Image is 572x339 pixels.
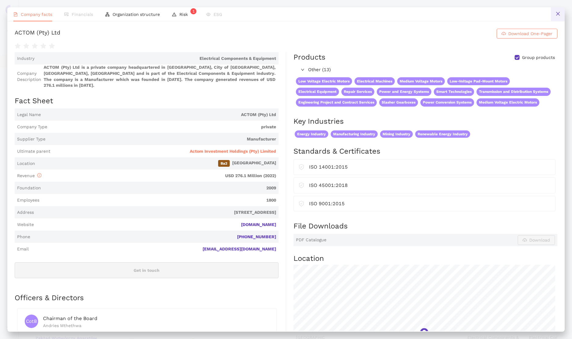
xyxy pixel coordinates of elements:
span: Slasher Gearboxes [379,98,418,107]
div: ISO 14001:2015 [309,163,550,171]
span: Ultimate parent [17,148,50,155]
span: Medium Voltage Electric Motors [477,98,539,107]
span: Actom Investment Holdings (Pty) Limited [190,148,276,155]
div: Products [293,52,326,63]
span: Mining Industry [380,130,413,138]
span: safety-certificate [299,181,304,188]
span: Location [17,161,35,167]
span: safety-certificate [299,200,304,206]
span: Ba2 [218,160,230,167]
span: [STREET_ADDRESS] [36,210,276,216]
span: Financials [72,12,93,17]
span: Employees [17,197,39,203]
sup: 1 [190,8,196,14]
span: fund-view [64,12,69,16]
span: Company Type [17,124,47,130]
span: star [49,43,55,49]
span: eye [206,12,210,16]
button: cloud-downloadDownload One-Pager [497,29,557,38]
span: Power and Energy Systems [377,88,431,96]
div: Andries Mthethwa [43,322,269,329]
span: Phone [17,234,30,240]
h2: File Downloads [293,221,557,231]
span: warning [172,12,176,16]
span: Address [17,210,34,216]
span: 1800 [42,197,276,203]
h2: Fact Sheet [15,96,279,106]
span: Manufacturing Industry [331,130,378,138]
h2: Key Industries [293,116,557,127]
span: Power Conversion Systems [420,98,474,107]
span: Legal Name [17,112,41,118]
span: Industry [17,56,34,62]
span: Electrical Equipment [296,88,339,96]
div: ISO 9001:2015 [309,200,550,207]
span: close [556,11,560,16]
span: CotB [26,315,37,327]
span: star [15,43,21,49]
span: Medium Voltage Motors [397,77,445,86]
h2: Location [293,253,557,264]
span: Repair Services [341,88,374,96]
span: PDF Catalogue [296,237,326,243]
span: cloud-download [502,31,506,36]
span: Download One-Pager [508,30,552,37]
span: Manufacturer [48,136,276,142]
span: Supplier Type [17,136,45,142]
span: ESG [214,12,222,17]
h2: Standards & Certificates [293,146,557,157]
span: Website [17,222,34,228]
span: ACTOM (Pty) Ltd is a private company headquartered in [GEOGRAPHIC_DATA], City of [GEOGRAPHIC_DATA... [44,64,276,88]
span: Company facts [21,12,52,17]
span: Low Voltage Electric Motors [296,77,352,86]
span: private [50,124,276,130]
span: Revenue [17,173,41,178]
span: Group products [520,55,557,61]
h2: Officers & Directors [15,293,279,303]
span: Foundation [17,185,41,191]
span: Engineering Project and Contract Services [296,98,377,107]
span: Risk [179,12,194,17]
span: safety-certificate [299,163,304,170]
span: Other (13) [308,66,554,74]
span: [GEOGRAPHIC_DATA] [38,160,276,167]
span: Smart Technologies [434,88,474,96]
button: close [551,7,565,21]
span: Renewable Energy Industry [415,130,470,138]
span: Electrical Machines [354,77,395,86]
span: info-circle [37,173,41,177]
span: Chairman of the Board [43,315,97,321]
div: ACTOM (Pty) Ltd [15,29,60,38]
span: apartment [105,12,110,16]
span: star [32,43,38,49]
span: Energy Industry [295,130,328,138]
span: USD 276.1 Million (2022) [44,173,276,179]
span: star [40,43,46,49]
span: 2009 [43,185,276,191]
div: Other (13) [293,65,557,75]
span: right [301,68,304,71]
span: Organization structure [113,12,160,17]
span: Company Description [17,71,41,82]
span: Electrical Components & Equipment [37,56,276,62]
div: ISO 45001:2018 [309,181,550,189]
span: Low-Voltage Pad-Mount Motors [447,77,510,86]
span: 1 [192,9,195,13]
span: Email [17,246,29,252]
span: star [23,43,29,49]
span: ACTOM (Pty) Ltd [43,112,276,118]
span: Transmission and Distribution Systems [477,88,551,96]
